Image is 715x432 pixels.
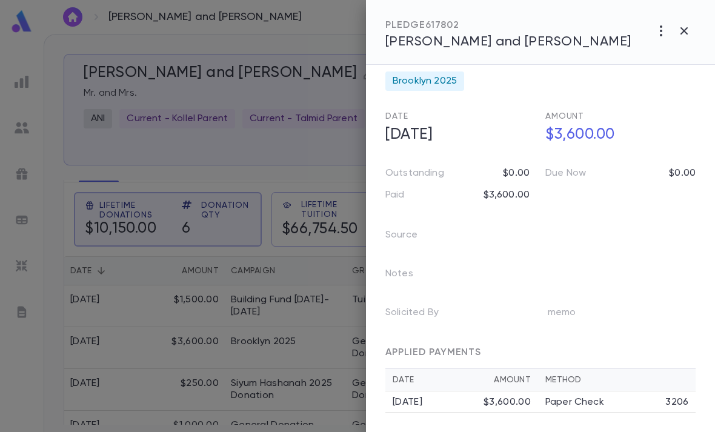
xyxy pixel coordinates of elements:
span: APPLIED PAYMENTS [385,348,481,357]
p: $3,600.00 [484,189,530,201]
p: Due Now [545,167,586,179]
span: Date [385,112,408,121]
p: 3206 [665,396,688,408]
div: Date [393,375,494,385]
p: $0.00 [503,167,530,179]
div: $3,600.00 [484,396,531,408]
p: Solicited By [385,303,458,327]
span: Brooklyn 2025 [393,75,457,87]
th: Method [538,369,696,391]
h5: [DATE] [378,122,536,148]
p: $0.00 [669,167,696,179]
span: Amount [545,112,584,121]
h5: $3,600.00 [538,122,696,148]
span: [PERSON_NAME] and [PERSON_NAME] [385,35,631,48]
div: [DATE] [393,396,484,408]
div: Amount [494,375,531,385]
p: Outstanding [385,167,444,179]
div: PLEDGE 617802 [385,19,631,32]
p: Paper Check [545,396,604,408]
p: Notes [385,264,433,288]
div: Brooklyn 2025 [385,71,464,91]
p: Paid [385,189,405,201]
p: Source [385,225,437,250]
p: memo [548,303,596,327]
